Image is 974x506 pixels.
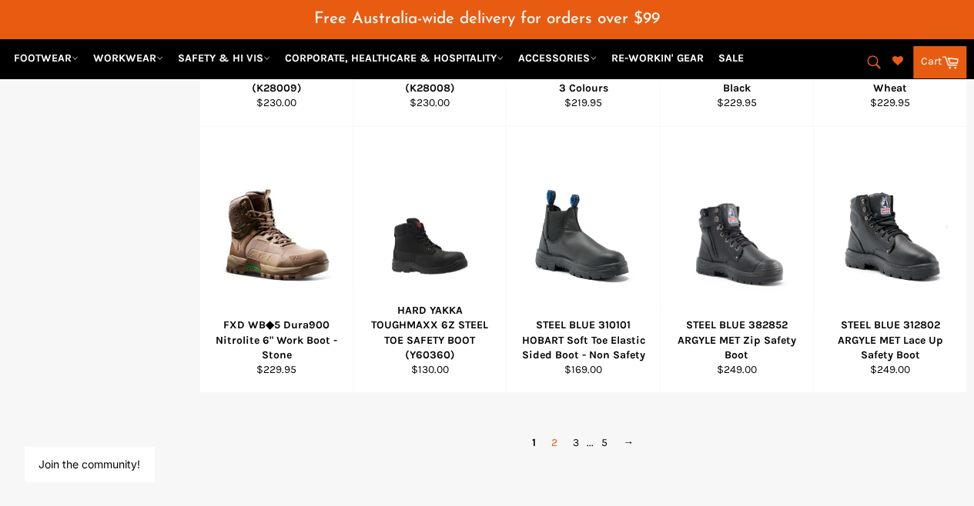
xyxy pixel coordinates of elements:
[660,126,813,392] a: STEEL BLUE 382852 ARGYLE MET Zip Safety BootSTEEL BLUE 382852 ARGYLE MET Zip Safety Boot$249.00
[279,45,510,72] a: CORPORATE, HEALTHCARE & HOSPITALITY
[594,431,615,453] a: 5
[605,45,710,72] a: RE-WORKIN' GEAR
[363,302,497,361] div: HARD YAKKA TOUGHMAXX 6Z STEEL TOE SAFETY BOOT (Y60360)
[587,435,594,448] span: ...
[506,126,659,392] a: STEEL BLUE 310101 HOBART Soft Toe Elastic Sided Boot - Non SafetySTEEL BLUE 310101 HOBART Soft To...
[8,45,85,72] a: FOOTWEAR
[913,46,966,78] a: Cart
[670,317,803,361] div: STEEL BLUE 382852 ARGYLE MET Zip Safety Boot
[199,126,353,392] a: FXD WB◆5 Dura900 Nitrolite 6FXD WB◆5 Dura900 Nitrolite 6" Work Boot - Stone$229.95
[517,317,650,361] div: STEEL BLUE 310101 HOBART Soft Toe Elastic Sided Boot - Non Safety
[813,126,966,392] a: STEEL BLUE 312802 ARGYLE MET Lace Up Safety BootSTEEL BLUE 312802 ARGYLE MET Lace Up Safety Boot$...
[512,45,603,72] a: ACCESSORIES
[615,431,641,453] a: →
[38,458,140,471] button: Join the community!
[353,126,506,392] a: HARD YAKKA TOUGHMAXX 6Z STEEL TOE SAFETY BOOT (Y60360)HARD YAKKA TOUGHMAXX 6Z STEEL TOE SAFETY BO...
[565,431,587,453] a: 3
[823,317,956,361] div: STEEL BLUE 312802 ARGYLE MET Lace Up Safety Boot
[712,45,750,72] a: SALE
[524,431,544,453] span: 1
[87,45,169,72] a: WORKWEAR
[314,11,660,27] span: Free Australia-wide delivery for orders over $99
[544,431,565,453] a: 2
[210,317,343,361] div: FXD WB◆5 Dura900 Nitrolite 6" Work Boot - Stone
[172,45,276,72] a: SAFETY & HI VIS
